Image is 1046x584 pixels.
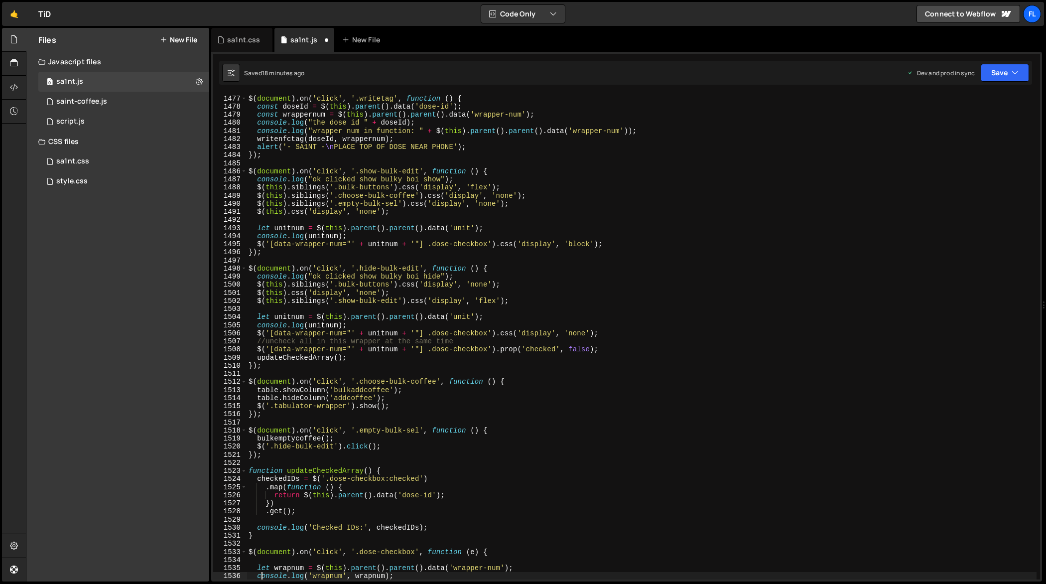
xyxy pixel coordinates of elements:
[213,135,247,143] div: 1482
[213,329,247,337] div: 1506
[213,362,247,370] div: 1510
[213,386,247,394] div: 1513
[47,79,53,87] span: 0
[213,240,247,248] div: 1495
[213,427,247,435] div: 1518
[56,157,89,166] div: sa1nt.css
[213,410,247,418] div: 1516
[213,378,247,386] div: 1512
[213,289,247,297] div: 1501
[213,183,247,191] div: 1488
[213,313,247,321] div: 1504
[213,200,247,208] div: 1490
[213,119,247,127] div: 1480
[2,2,26,26] a: 🤙
[290,35,317,45] div: sa1nt.js
[160,36,197,44] button: New File
[56,97,107,106] div: saint-coffee.js
[213,345,247,353] div: 1508
[38,112,209,132] div: 4604/24567.js
[213,402,247,410] div: 1515
[213,281,247,289] div: 1500
[213,435,247,442] div: 1519
[213,459,247,467] div: 1522
[213,257,247,265] div: 1497
[213,540,247,548] div: 1532
[981,64,1029,82] button: Save
[213,297,247,305] div: 1502
[213,394,247,402] div: 1514
[213,483,247,491] div: 1525
[213,216,247,224] div: 1492
[342,35,384,45] div: New File
[38,72,209,92] div: sa1nt.js
[213,532,247,540] div: 1531
[56,177,88,186] div: style.css
[213,95,247,103] div: 1477
[213,248,247,256] div: 1496
[213,167,247,175] div: 1486
[213,370,247,378] div: 1511
[213,475,247,483] div: 1524
[213,127,247,135] div: 1481
[213,556,247,564] div: 1534
[213,159,247,167] div: 1485
[213,507,247,515] div: 1528
[38,8,51,20] div: TiD
[213,273,247,281] div: 1499
[227,35,260,45] div: sa1nt.css
[213,354,247,362] div: 1509
[213,467,247,475] div: 1523
[38,151,209,171] div: sa1nt.css
[213,232,247,240] div: 1494
[916,5,1020,23] a: Connect to Webflow
[1023,5,1041,23] a: Fl
[56,77,83,86] div: sa1nt.js
[244,69,304,77] div: Saved
[26,52,209,72] div: Javascript files
[213,265,247,273] div: 1498
[56,117,85,126] div: script.js
[213,491,247,499] div: 1526
[481,5,565,23] button: Code Only
[38,171,209,191] div: 4604/25434.css
[213,548,247,556] div: 1533
[213,499,247,507] div: 1527
[213,143,247,151] div: 1483
[213,305,247,313] div: 1503
[26,132,209,151] div: CSS files
[213,419,247,427] div: 1517
[38,34,56,45] h2: Files
[213,321,247,329] div: 1505
[213,111,247,119] div: 1479
[213,192,247,200] div: 1489
[38,92,209,112] div: 4604/27020.js
[262,69,304,77] div: 18 minutes ago
[213,442,247,450] div: 1520
[213,564,247,572] div: 1535
[213,224,247,232] div: 1493
[213,151,247,159] div: 1484
[213,524,247,532] div: 1530
[213,337,247,345] div: 1507
[213,572,247,580] div: 1536
[213,208,247,216] div: 1491
[213,516,247,524] div: 1529
[213,103,247,111] div: 1478
[213,175,247,183] div: 1487
[907,69,975,77] div: Dev and prod in sync
[213,451,247,459] div: 1521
